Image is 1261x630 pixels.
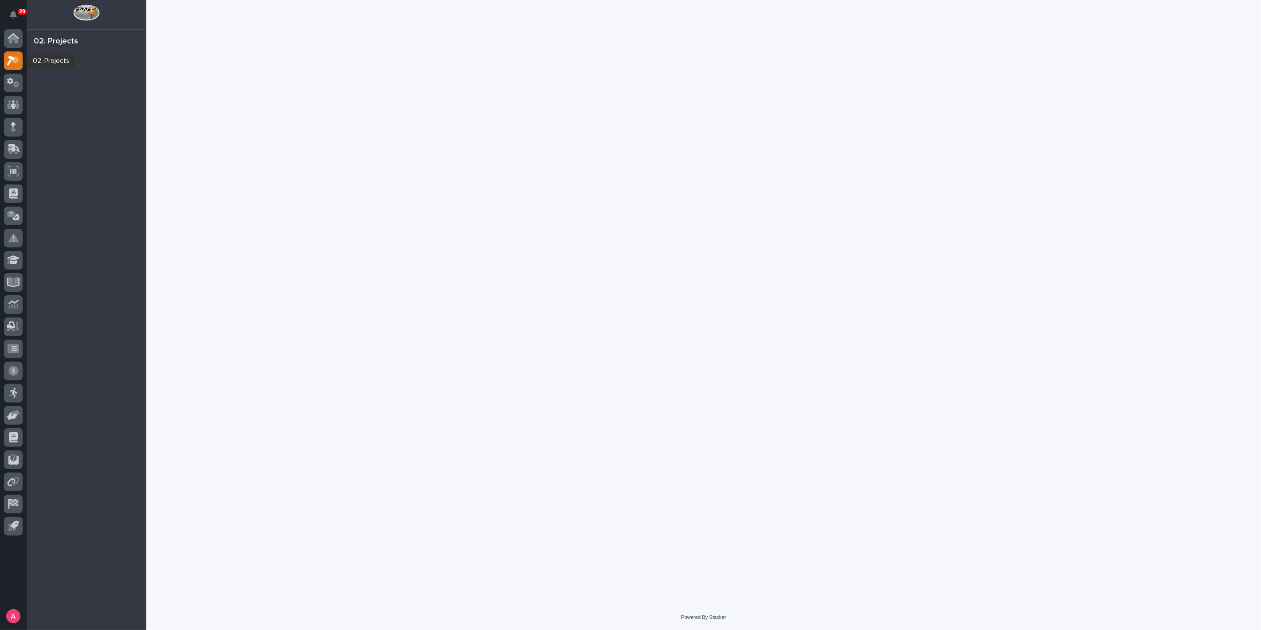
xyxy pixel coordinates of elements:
div: 02. Projects [34,37,78,47]
a: Powered By Stacker [681,614,726,620]
p: 29 [20,8,25,15]
div: Notifications29 [11,11,23,25]
button: users-avatar [4,607,23,626]
img: Workspace Logo [73,4,99,21]
button: Notifications [4,5,23,24]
